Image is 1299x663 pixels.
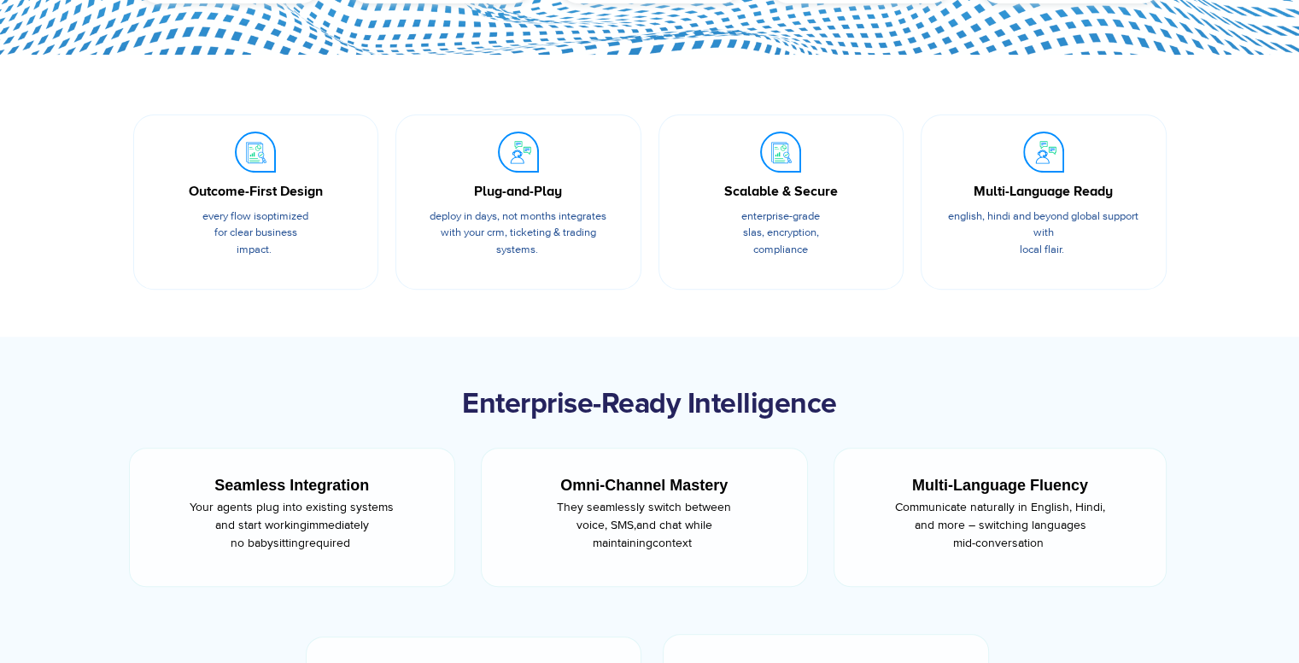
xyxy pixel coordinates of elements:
[307,518,369,532] span: immediately
[557,500,731,532] span: They seamlessly switch between voice, SMS,
[947,181,1140,202] div: Multi-Language Ready
[231,536,305,550] span: no babysitting
[190,500,394,532] span: Your agents plug into existing systems and start working
[685,181,878,202] div: Scalable & Secure
[261,209,308,223] span: optimized
[305,536,350,550] span: required
[513,474,775,497] div: Omni-Channel Mastery
[743,226,819,256] span: SLAs, encryption, compliance
[160,181,353,202] div: Outcome-First Design
[741,209,820,223] span: Enterprise-grade
[422,181,615,202] div: Plug-and-Play
[636,518,712,532] span: and chat while
[948,209,1138,256] span: English, Hindi and beyond global support with local flair.
[593,536,652,550] span: maintaining
[652,536,692,550] span: context
[866,474,1135,497] div: Multi-Language Fluency
[125,388,1175,422] h2: Enterprise-Ready Intelligence
[214,226,297,256] span: for clear business impact.
[895,500,1105,550] span: Communicate naturally in English, Hindi, and more – switching languages mid-conversation
[430,209,606,256] span: Deploy in days, not months integrates with your CRM, ticketing & trading systems.
[161,474,424,497] div: Seamless Integration
[202,209,261,223] span: Every flow is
